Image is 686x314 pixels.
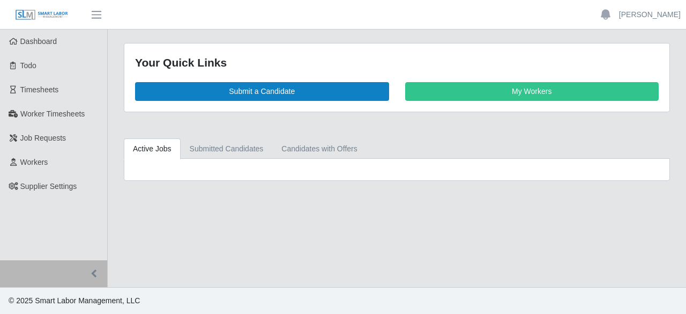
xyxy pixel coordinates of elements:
[9,296,140,305] span: © 2025 Smart Labor Management, LLC
[20,85,59,94] span: Timesheets
[20,182,77,191] span: Supplier Settings
[20,37,57,46] span: Dashboard
[20,109,85,118] span: Worker Timesheets
[181,138,273,159] a: Submitted Candidates
[135,82,389,101] a: Submit a Candidate
[619,9,681,20] a: [PERSON_NAME]
[20,134,66,142] span: Job Requests
[15,9,69,21] img: SLM Logo
[124,138,181,159] a: Active Jobs
[272,138,366,159] a: Candidates with Offers
[405,82,659,101] a: My Workers
[20,158,48,166] span: Workers
[135,54,659,71] div: Your Quick Links
[20,61,36,70] span: Todo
